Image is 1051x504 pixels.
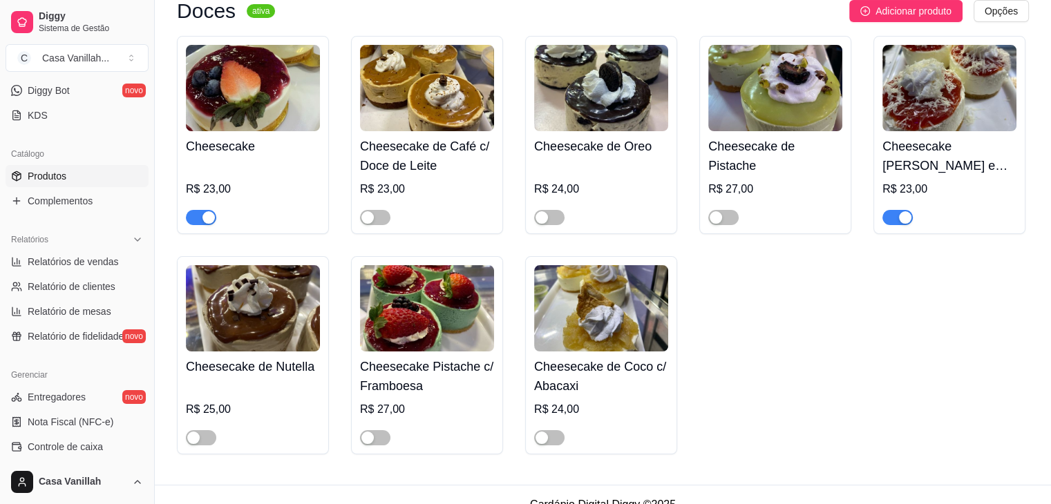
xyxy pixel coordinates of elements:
[6,465,149,498] button: Casa Vanillah
[39,10,143,23] span: Diggy
[882,137,1016,175] h4: Cheesecake [PERSON_NAME] e [PERSON_NAME]
[42,51,109,65] div: Casa Vanillah ...
[28,194,93,208] span: Complementos
[177,3,236,19] h3: Doces
[534,137,668,156] h4: Cheesecake de Oreo
[6,79,149,101] a: Diggy Botnovo
[186,181,320,197] div: R$ 23,00
[6,190,149,212] a: Complementos
[186,265,320,351] img: product-image
[28,329,124,343] span: Relatório de fidelidade
[6,364,149,386] div: Gerenciar
[28,169,66,183] span: Produtos
[708,45,842,131] img: product-image
[534,45,668,131] img: product-image
[6,44,149,72] button: Select a team
[985,3,1018,19] span: Opções
[360,181,494,197] div: R$ 23,00
[28,108,48,122] span: KDS
[6,411,149,433] a: Nota Fiscal (NFC-e)
[186,137,320,156] h4: Cheesecake
[39,476,126,488] span: Casa Vanillah
[360,357,494,396] h4: Cheesecake Pistache c/ Framboesa
[6,165,149,187] a: Produtos
[11,234,48,245] span: Relatórios
[247,4,275,18] sup: ativa
[28,280,115,293] span: Relatório de clientes
[186,357,320,376] h4: Cheesecake de Nutella
[6,143,149,165] div: Catálogo
[708,181,842,197] div: R$ 27,00
[360,401,494,418] div: R$ 27,00
[6,104,149,126] a: KDS
[28,415,113,429] span: Nota Fiscal (NFC-e)
[28,255,119,269] span: Relatórios de vendas
[860,6,870,16] span: plus-circle
[28,304,111,318] span: Relatório de mesas
[6,386,149,408] a: Entregadoresnovo
[6,325,149,347] a: Relatório de fidelidadenovo
[534,181,668,197] div: R$ 24,00
[28,390,86,404] span: Entregadores
[28,84,70,97] span: Diggy Bot
[186,401,320,418] div: R$ 25,00
[6,6,149,39] a: DiggySistema de Gestão
[534,265,668,351] img: product-image
[17,51,31,65] span: C
[6,436,149,458] a: Controle de caixa
[875,3,951,19] span: Adicionar produto
[6,251,149,273] a: Relatórios de vendas
[186,45,320,131] img: product-image
[360,45,494,131] img: product-image
[39,23,143,34] span: Sistema de Gestão
[28,440,103,454] span: Controle de caixa
[882,45,1016,131] img: product-image
[360,265,494,351] img: product-image
[360,137,494,175] h4: Cheesecake de Café c/ Doce de Leite
[708,137,842,175] h4: Cheesecake de Pistache
[882,181,1016,197] div: R$ 23,00
[6,275,149,298] a: Relatório de clientes
[534,401,668,418] div: R$ 24,00
[534,357,668,396] h4: Cheesecake de Coco c/ Abacaxi
[6,300,149,322] a: Relatório de mesas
